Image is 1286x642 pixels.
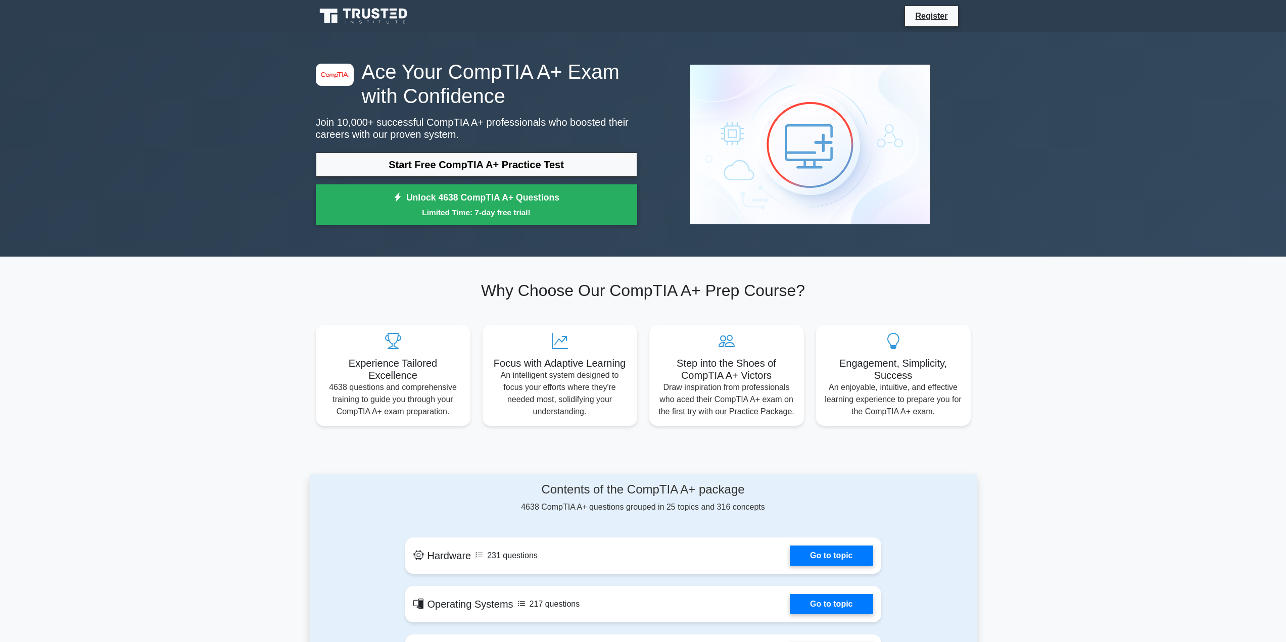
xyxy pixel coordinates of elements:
[657,357,796,381] h5: Step into the Shoes of CompTIA A+ Victors
[824,357,963,381] h5: Engagement, Simplicity, Success
[316,60,637,108] h1: Ace Your CompTIA A+ Exam with Confidence
[316,184,637,225] a: Unlock 4638 CompTIA A+ QuestionsLimited Time: 7-day free trial!
[316,153,637,177] a: Start Free CompTIA A+ Practice Test
[824,381,963,418] p: An enjoyable, intuitive, and effective learning experience to prepare you for the CompTIA A+ exam.
[316,281,971,300] h2: Why Choose Our CompTIA A+ Prep Course?
[324,357,462,381] h5: Experience Tailored Excellence
[657,381,796,418] p: Draw inspiration from professionals who aced their CompTIA A+ exam on the first try with our Prac...
[316,116,637,140] p: Join 10,000+ successful CompTIA A+ professionals who boosted their careers with our proven system.
[405,482,881,497] h4: Contents of the CompTIA A+ package
[491,369,629,418] p: An intelligent system designed to focus your efforts where they're needed most, solidifying your ...
[909,10,954,22] a: Register
[324,381,462,418] p: 4638 questions and comprehensive training to guide you through your CompTIA A+ exam preparation.
[790,546,873,566] a: Go to topic
[328,207,625,218] small: Limited Time: 7-day free trial!
[405,482,881,513] div: 4638 CompTIA A+ questions grouped in 25 topics and 316 concepts
[682,57,938,232] img: CompTIA A+ Preview
[790,594,873,614] a: Go to topic
[491,357,629,369] h5: Focus with Adaptive Learning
